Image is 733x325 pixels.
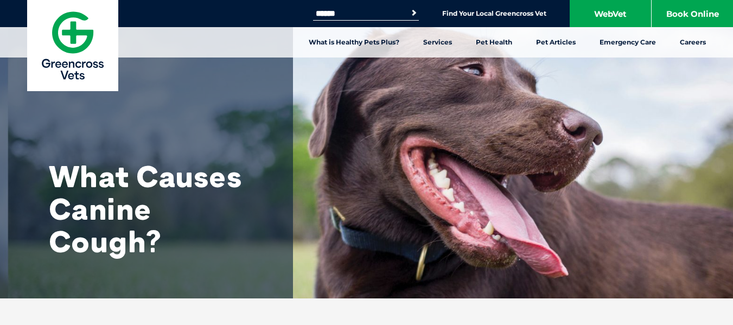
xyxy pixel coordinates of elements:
[49,160,266,258] h1: What Causes Canine Cough?
[297,27,411,58] a: What is Healthy Pets Plus?
[411,27,464,58] a: Services
[524,27,588,58] a: Pet Articles
[464,27,524,58] a: Pet Health
[588,27,668,58] a: Emergency Care
[409,8,419,18] button: Search
[668,27,718,58] a: Careers
[442,9,546,18] a: Find Your Local Greencross Vet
